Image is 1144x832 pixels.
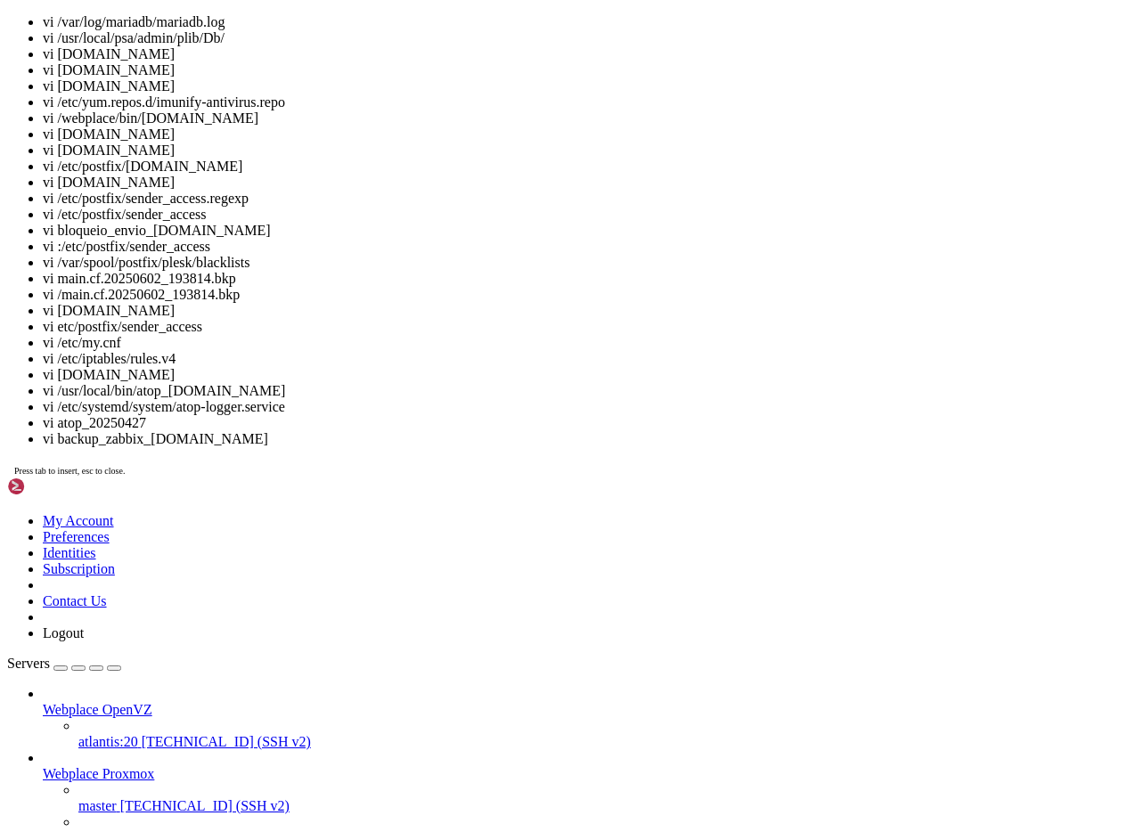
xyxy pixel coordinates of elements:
x-row: drwx------ 2 mysql mysql 111 [DATE] [7,600,911,615]
span: suporte [292,584,342,599]
span: sprinty_client_27826304 [335,318,499,332]
x-row: drwx------ 2 mysql mysql 42 [DATE] [7,244,911,259]
span: sprinty_client_d860edd1 [335,436,499,451]
li: vi [DOMAIN_NAME] [43,303,1137,319]
x-row: drwx------ 2 mysql mysql 69 [DATE] [7,570,911,585]
a: My Account [43,513,114,528]
li: vi atop_20250427 [43,415,1137,431]
x-row: drwx------ 2 mysql mysql 308 [DATE] [7,22,911,37]
x-row: drwx------ 2 mysql mysql 468 [DATE] 05:55 [7,392,911,407]
x-row: drwx------ 2 mysql mysql 69 [DATE] 18:55 [7,555,911,570]
x-row: drwx------ 2 mysql mysql 365 [DATE] 01:42 [7,363,911,378]
li: vi /var/spool/postfix/plesk/blacklists [43,255,1137,271]
x-row: drwx------ 2 mysql mysql 319 [DATE] 14:02 [7,304,911,319]
x-row: -[PERSON_NAME]---- 1 mysql mysql 12582912 [DATE] 11:29 ibtmp1 [7,110,911,126]
x-row: drwx------ 2 mysql mysql 367 [DATE] 12:55 [7,481,911,496]
x-row: drwx------ 2 mysql mysql 37 [DATE] [7,273,911,289]
span: sprinty_presite_a10viage [335,496,506,510]
span: [TECHNICAL_ID] (SSH v2) [120,798,290,813]
span: sprinty_client_b34e3219 [335,392,499,406]
x-row: drwx------ 2 mysql mysql 418 [DATE] 21:36 [7,333,911,348]
span: mysql.sock [335,170,406,184]
x-row: drwx------ 2 mysql mysql 409 [DATE] 18:54 [7,422,911,437]
x-row: -[PERSON_NAME]---- 1 mysql mysql 16670 [DATE] 11:18 ib_buffer_pool [7,52,911,67]
a: atlantis:20 [TECHNICAL_ID] (SSH v2) [78,734,1137,750]
a: Webplace OpenVZ [43,702,1137,718]
x-row: -[PERSON_NAME]---- 1 mysql mysql 0 [DATE] [DOMAIN_NAME] [7,141,911,156]
x-row: -[PERSON_NAME]---- 1 mysql mysql 16 [DATE] mysql_upgrade_info [7,185,911,200]
span: sprinty_client_matup3fy [292,466,456,480]
x-row: drwx------ 2 mysql mysql 3 [DATE] [7,215,911,230]
img: Shellngn [7,477,110,495]
li: Webplace OpenVZ [43,686,1137,750]
span: sprinty_client_68148596 [335,333,499,347]
x-row: drwx------ 2 mysql mysql 9 [DATE] [7,289,911,304]
x-row: drwx------ 2 mysql mysql 738 [DATE] [7,37,911,52]
li: vi [DOMAIN_NAME] [43,46,1137,62]
x-row: drwx------ 2 mysql mysql 154 [DATE] [7,126,911,141]
x-row: drwx------ 2 mysql mysql 39 [DATE] [7,7,911,22]
li: vi etc/postfix/sender_access [43,319,1137,335]
span: wp_nrzhg [292,673,349,688]
a: Contact Us [43,593,107,608]
span: phpmyadmin [292,229,364,243]
a: Logout [43,625,84,640]
li: vi /etc/iptables/rules.v4 [43,351,1137,367]
li: vi /etc/my.cnf [43,335,1137,351]
x-row: drwx------ 2 mysql mysql 154 [DATE] [7,510,911,526]
li: vi [DOMAIN_NAME] [43,62,1137,78]
x-row: drwx------ 2 mysql mysql 39 [DATE] [7,673,911,689]
x-row: drwx------ 2 mysql mysql 41 [DATE] [7,229,911,244]
span: roundcubemail [292,273,385,288]
span: santazita_DB [292,289,378,303]
span: wordpress_a [292,644,371,658]
span: ite_odontoped [378,570,470,584]
span: sprinty_presite_bonapart [292,526,463,540]
a: Webplace Proxmox [43,766,1137,782]
span: master [78,798,117,813]
x-row: drwx------ 2 mysql mysql 434 [DATE] 21:24 [7,436,911,452]
div: (18, 47) [143,704,150,719]
li: vi [DOMAIN_NAME] [43,175,1137,191]
x-row: drwx------ 2 mysql mysql 161 [DATE] 18:25 [7,496,911,511]
a: Preferences [43,529,110,544]
span: mysql [292,155,328,169]
span: sprinty_client_83f25503 [335,363,499,377]
li: vi /usr/local/psa/admin/plib/Db/ [43,30,1137,46]
a: Identities [43,545,96,560]
x-row: srwxrwxrwx 1 mysql mysql 0 [DATE] 11:29 [7,170,911,185]
li: vi [DOMAIN_NAME] [43,367,1137,383]
li: vi [DOMAIN_NAME] [43,78,1137,94]
li: master [TECHNICAL_ID] (SSH v2) [78,782,1137,814]
span: suprimaster_wordpress [292,600,442,614]
a: Subscription [43,561,115,576]
span: sprinty_client_d2cdf047 [335,422,499,436]
x-row: drwx------ 2 mysql mysql 314 [DATE] 14:05 [7,452,911,467]
span: sprinty_client_75587bc6 [335,347,499,362]
span: glpi [292,37,321,51]
span: Servers [7,656,50,671]
span: sprinty_client_tyhl2z [335,481,485,495]
span: Webplace OpenVZ [43,702,152,717]
li: vi /etc/systemd/system/atop-logger.service [43,399,1137,415]
li: vi /var/log/mariadb/mariadb.log [43,14,1137,30]
a: master [TECHNICAL_ID] (SSH v2) [78,798,1137,814]
span: wp_tf6qs [292,689,349,703]
span: joomla_6 [292,126,349,140]
li: vi bloqueio_envio_[DOMAIN_NAME] [43,223,1137,239]
x-row: drwx------ 2 mysql mysql 470 [DATE] 15:10 [7,318,911,333]
li: vi backup_zabbix_[DOMAIN_NAME] [43,431,1137,447]
x-row: drwx------ 2 mysql mysql 92 [DATE] [7,155,911,170]
li: vi /webplace/bin/[DOMAIN_NAME] [43,110,1137,126]
x-row: drwx------ 2 mysql mysql 437 [DATE] 13:58 [7,378,911,393]
li: atlantis:20 [TECHNICAL_ID] (SSH v2) [78,718,1137,750]
span: sprinty_client_a442cd1d [335,378,499,392]
li: vi /etc/postfix/sender_access [43,207,1137,223]
x-row: -[PERSON_NAME]---- 1 mysql mysql 33554432 [DATE] 09:48 ib_logfile1 [7,96,911,111]
x-row: drwx------ 2 mysql mysql 481 [DATE] 16:21 [7,347,911,363]
li: vi /etc/postfix/sender_access.regexp [43,191,1137,207]
li: vi [DOMAIN_NAME] [43,143,1137,159]
span: atlantis:20 [78,734,138,749]
span: Webplace Proxmox [43,766,154,781]
li: vi /etc/postfix/[DOMAIN_NAME] [43,159,1137,175]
